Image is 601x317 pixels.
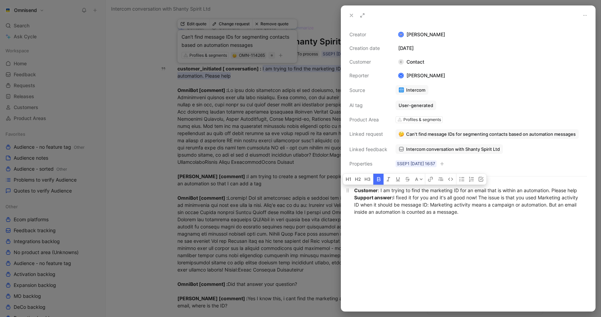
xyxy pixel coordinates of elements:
div: C [398,59,404,65]
span: Can't find message IDs for segmenting contacts based on automation messages [406,131,576,137]
div: Reporter [349,71,387,80]
div: AI tag [349,101,387,109]
div: Creator [349,30,387,39]
button: 🤔Can't find message IDs for segmenting contacts based on automation messages [396,129,579,139]
div: Linked feedback [349,145,387,154]
div: Linked request [349,130,387,138]
div: Creation date [349,44,387,52]
strong: Customer [354,187,378,193]
div: [DATE] [396,44,587,52]
div: K [399,74,403,78]
div: SSEP1 [DATE] 16:57 [397,160,435,167]
span: Intercom conversation with Shanty Spirit Ltd [406,146,500,152]
div: Product Area [349,116,387,124]
button: A [413,174,425,185]
div: Source [349,86,387,94]
div: Profiles & segments [403,116,441,123]
div: Properties [349,160,387,168]
div: [PERSON_NAME] [396,71,448,80]
div: : I am trying to find the marketing ID for an email that is within an automation. Please help I f... [354,187,582,215]
a: Intercom conversation with Shanty Spirit Ltd [396,144,503,154]
img: 🤔 [399,131,404,137]
div: [PERSON_NAME] [396,30,587,39]
a: Intercom [396,85,428,95]
strong: Support answer: [354,195,393,200]
div: Contact [396,58,427,66]
div: Customer [349,58,387,66]
div: User-generated [399,102,433,108]
img: avatar [399,32,403,37]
